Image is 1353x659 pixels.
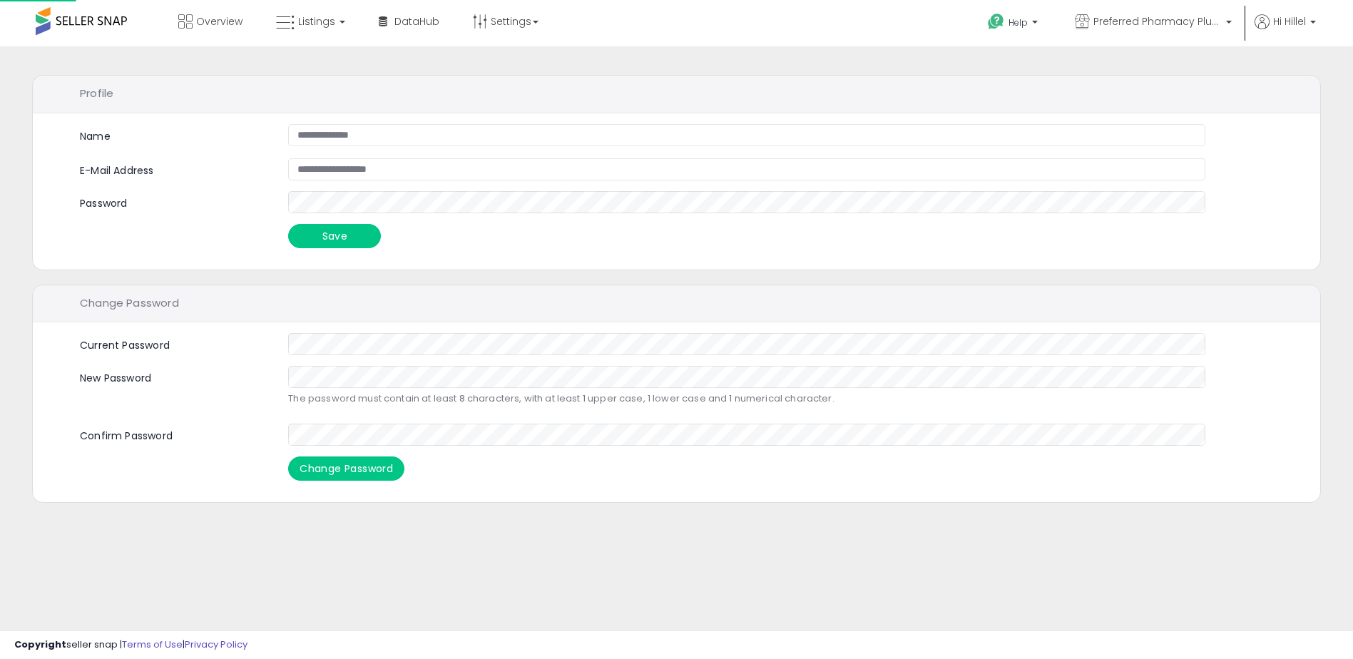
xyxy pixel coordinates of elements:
a: Hi Hillel [1255,14,1316,46]
label: E-Mail Address [69,158,277,178]
i: Get Help [987,13,1005,31]
label: Current Password [69,333,277,353]
label: Name [80,129,111,144]
label: Confirm Password [69,424,277,444]
a: Help [976,2,1052,46]
span: Overview [196,14,242,29]
div: seller snap | | [14,638,247,652]
span: DataHub [394,14,439,29]
span: Hi Hillel [1273,14,1306,29]
a: Privacy Policy [185,638,247,651]
button: Save [288,224,381,248]
p: The password must contain at least 8 characters, with at least 1 upper case, 1 lower case and 1 n... [288,392,1205,406]
strong: Copyright [14,638,66,651]
label: Password [69,191,277,211]
span: Listings [298,14,335,29]
button: Change Password [288,456,404,481]
span: Preferred Pharmacy Plus CA [1093,14,1222,29]
label: New Password [69,366,277,386]
a: Terms of Use [122,638,183,651]
div: Change Password [33,285,1320,323]
div: Profile [33,76,1320,113]
span: Help [1009,16,1028,29]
